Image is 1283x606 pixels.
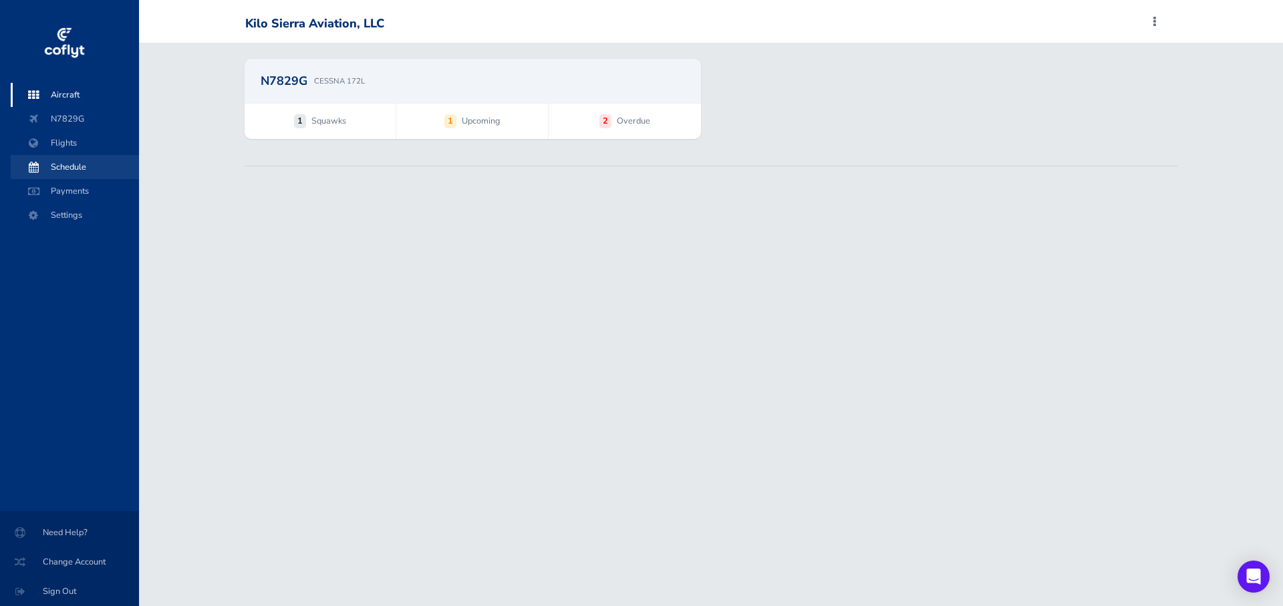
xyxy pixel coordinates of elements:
span: Flights [24,131,126,155]
span: Sign Out [16,579,123,603]
span: Overdue [617,114,650,128]
strong: 1 [444,114,456,128]
strong: 2 [599,114,611,128]
p: CESSNA 172L [314,75,365,87]
span: Squawks [311,114,346,128]
img: coflyt logo [42,23,86,63]
span: N7829G [24,107,126,131]
div: Kilo Sierra Aviation, LLC [245,17,384,31]
span: Aircraft [24,83,126,107]
span: Upcoming [462,114,501,128]
span: Need Help? [16,520,123,545]
span: Schedule [24,155,126,179]
a: N7829G CESSNA 172L 1 Squawks 1 Upcoming 2 Overdue [245,59,701,139]
strong: 1 [294,114,306,128]
span: Payments [24,179,126,203]
span: Change Account [16,550,123,574]
div: Open Intercom Messenger [1238,561,1270,593]
span: Settings [24,203,126,227]
h2: N7829G [261,75,307,87]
